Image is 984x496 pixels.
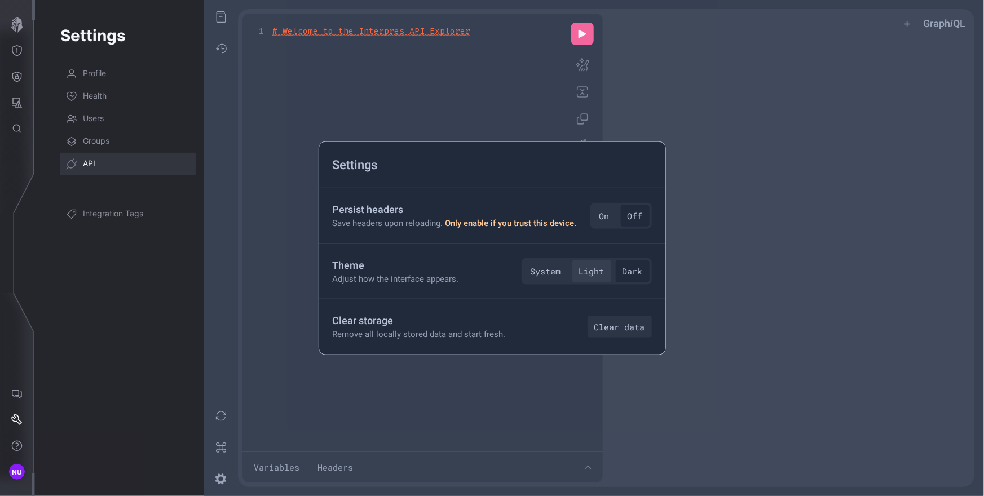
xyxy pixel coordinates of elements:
[593,205,616,227] button: On
[524,260,568,282] button: System
[333,272,459,285] div: Adjust how the interface appears.
[572,260,611,282] button: Light
[333,328,506,341] div: Remove all locally stored data and start fresh.
[333,217,577,230] div: Save headers upon reloading.
[588,316,652,338] button: Clear data
[616,260,650,282] button: Dark
[621,205,650,227] button: Off
[333,202,577,217] div: Persist headers
[333,156,378,174] h2: Settings
[333,257,459,272] div: Theme
[445,218,577,228] span: Only enable if you trust this device.
[333,313,506,328] div: Clear storage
